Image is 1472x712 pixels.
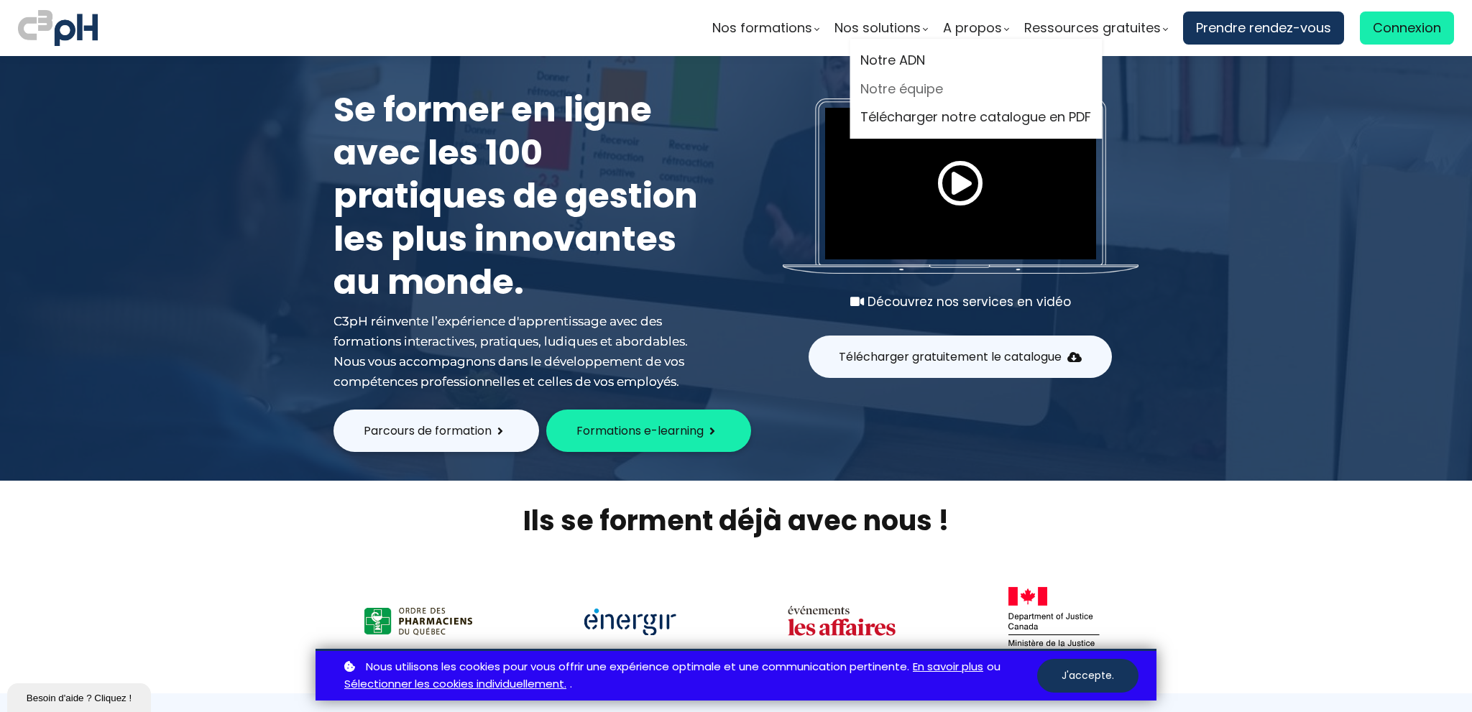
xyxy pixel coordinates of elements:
[913,658,983,676] a: En savoir plus
[1373,17,1441,39] span: Connexion
[366,658,909,676] span: Nous utilisons les cookies pour vous offrir une expérience optimale et une communication pertinente.
[834,17,921,39] span: Nos solutions
[1008,586,1100,657] img: 8b82441872cb63e7a47c2395148b8385.png
[344,675,566,693] a: Sélectionner les cookies individuellement.
[860,50,1091,71] a: Notre ADN
[584,608,676,635] img: 2bf8785f3860482eccf19e7ef0546d2e.png
[333,311,707,392] div: C3pH réinvente l’expérience d'apprentissage avec des formations interactives, pratiques, ludiques...
[18,7,98,49] img: logo C3PH
[839,348,1062,366] span: Télécharger gratuitement le catalogue
[943,17,1002,39] span: A propos
[576,422,704,440] span: Formations e-learning
[333,410,539,452] button: Parcours de formation
[1196,17,1331,39] span: Prendre rendez-vous
[860,106,1091,128] a: Télécharger notre catalogue en PDF
[1183,11,1344,45] a: Prendre rendez-vous
[809,336,1112,378] button: Télécharger gratuitement le catalogue
[860,78,1091,100] a: Notre équipe
[364,422,492,440] span: Parcours de formation
[783,292,1138,312] div: Découvrez nos services en vidéo
[1024,17,1161,39] span: Ressources gratuites
[712,17,812,39] span: Nos formations
[364,608,472,635] img: a47e6b12867916b6a4438ee949f1e672.png
[333,88,707,304] h1: Se former en ligne avec les 100 pratiques de gestion les plus innovantes au monde.
[788,604,896,639] img: 11df4bfa2365b0fd44dbb0cd08eb3630.png
[546,410,751,452] button: Formations e-learning
[7,680,154,712] iframe: chat widget
[1360,11,1454,45] a: Connexion
[1037,659,1138,693] button: J'accepte.
[316,502,1156,539] h2: Ils se forment déjà avec nous !
[341,658,1037,694] p: ou .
